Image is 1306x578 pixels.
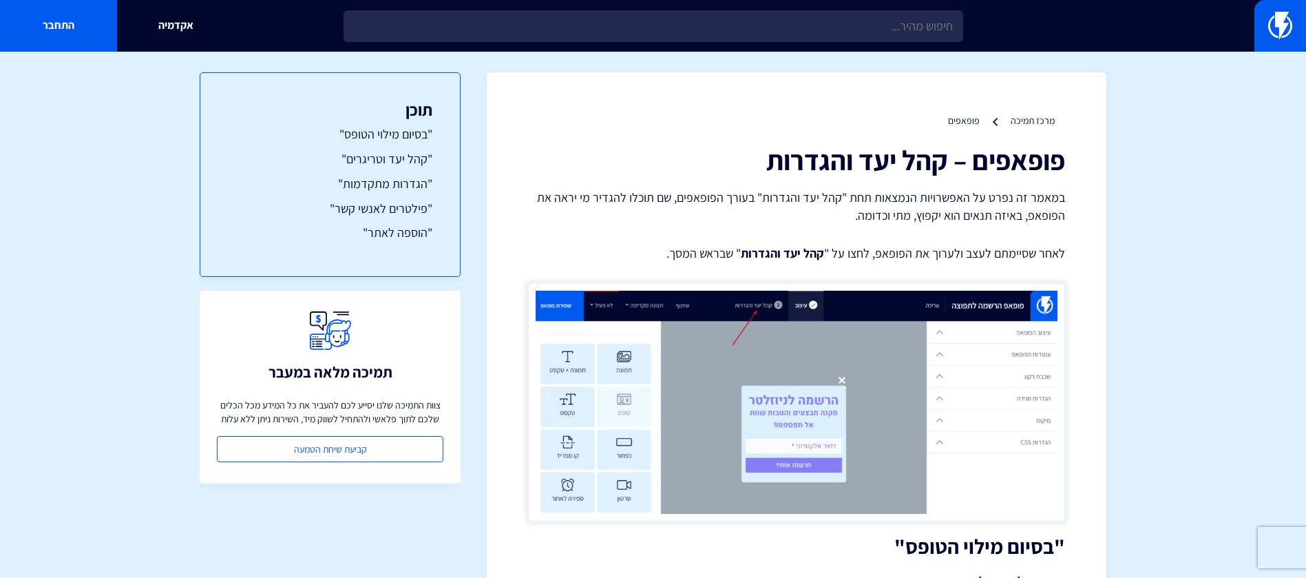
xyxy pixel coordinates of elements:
a: מרכז תמיכה [1011,114,1055,127]
p: לאחר שסיימתם לעצב ולערוך את הפופאפ, לחצו על " " שבראש המסך. [528,245,1065,262]
a: "בסיום מילוי הטופס" [228,125,432,143]
input: חיפוש מהיר... [344,10,963,42]
a: "קהל יעד וטריגרים" [228,150,432,168]
a: "פילטרים לאנשי קשר" [228,200,432,218]
h1: פופאפים – קהל יעד והגדרות [528,145,1065,175]
h3: תוכן [228,101,432,118]
a: פופאפים [948,114,980,127]
a: קביעת שיחת הטמעה [217,436,443,462]
a: "הוספה לאתר" [228,224,432,242]
h3: תמיכה מלאה במעבר [268,364,392,380]
p: צוות התמיכה שלנו יסייע לכם להעביר את כל המידע מכל הכלים שלכם לתוך פלאשי ולהתחיל לשווק מיד, השירות... [217,398,443,426]
p: במאמר זה נפרט על האפשרויות הנמצאות תחת "קהל יעד והגדרות" בעורך הפופאפים, שם תוכלו להגדיר מי יראה ... [528,189,1065,224]
h2: "בסיום מילוי הטופס" [528,535,1065,558]
a: "הגדרות מתקדמות" [228,175,432,193]
strong: קהל יעד והגדרות [741,245,824,261]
